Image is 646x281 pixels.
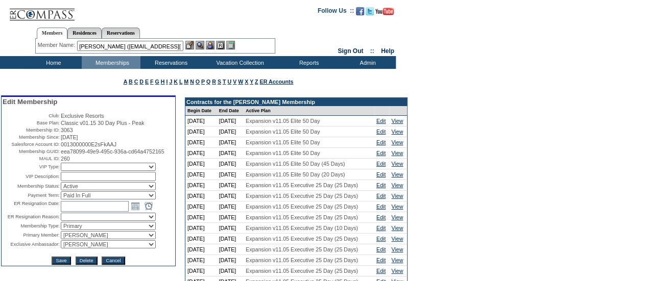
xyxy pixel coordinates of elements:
[3,182,60,190] td: Membership Status:
[223,79,226,85] a: T
[246,150,320,156] span: Expansion v11.05 Elite 50 Day
[376,193,386,199] a: Edit
[217,137,244,148] td: [DATE]
[61,148,164,155] span: eea78099-49e9-495c-936a-cd64a4752165
[376,171,386,177] a: Edit
[134,79,138,85] a: C
[3,231,60,239] td: Primary Member:
[185,106,217,116] td: Begin Date
[259,79,293,85] a: ER Accounts
[199,56,278,69] td: Vacation Collection
[82,56,140,69] td: Memberships
[76,257,98,265] input: Delete
[185,126,217,137] td: [DATE]
[3,141,60,147] td: Salesforce Account ID:
[381,47,394,55] a: Help
[140,56,199,69] td: Reservations
[3,148,60,155] td: Membership GUID:
[391,182,403,188] a: View
[356,10,364,16] a: Become our fan on Facebook
[391,139,403,145] a: View
[38,41,77,49] div: Member Name:
[217,201,244,212] td: [DATE]
[3,200,60,212] td: ER Resignation Date:
[217,244,244,255] td: [DATE]
[391,203,403,210] a: View
[3,222,60,230] td: Membership Type:
[217,116,244,126] td: [DATE]
[246,225,358,231] span: Expansion v11.05 Executive 25 Day (10 Days)
[61,141,116,147] span: 0013000000E2sFkAAJ
[185,98,407,106] td: Contracts for the [PERSON_NAME] Membership
[217,106,244,116] td: End Date
[185,212,217,223] td: [DATE]
[3,98,57,106] span: Edit Membership
[391,225,403,231] a: View
[376,268,386,274] a: Edit
[376,182,386,188] a: Edit
[61,113,104,119] span: Exclusive Resorts
[185,255,217,266] td: [DATE]
[391,214,403,220] a: View
[376,129,386,135] a: Edit
[52,257,70,265] input: Save
[246,236,358,242] span: Expansion v11.05 Executive 25 Day (25 Days)
[185,234,217,244] td: [DATE]
[161,79,165,85] a: H
[356,7,364,15] img: Become our fan on Facebook
[3,191,60,199] td: Payment Term:
[61,134,78,140] span: [DATE]
[179,79,182,85] a: L
[337,56,396,69] td: Admin
[212,79,216,85] a: R
[391,257,403,263] a: View
[391,118,403,124] a: View
[218,79,221,85] a: S
[216,41,225,49] img: Reservations
[150,79,154,85] a: F
[185,266,217,276] td: [DATE]
[391,193,403,199] a: View
[366,10,374,16] a: Follow us on Twitter
[201,79,205,85] a: P
[185,201,217,212] td: [DATE]
[246,129,320,135] span: Expansion v11.05 Elite 50 Day
[169,79,172,85] a: J
[217,159,244,169] td: [DATE]
[166,79,168,85] a: I
[37,28,68,39] a: Members
[376,225,386,231] a: Edit
[244,106,374,116] td: Active Plan
[338,47,363,55] a: Sign Out
[238,79,243,85] a: W
[391,150,403,156] a: View
[246,193,358,199] span: Expansion v11.05 Executive 25 Day (25 Days)
[250,79,253,85] a: Y
[206,79,210,85] a: Q
[391,236,403,242] a: View
[61,127,73,133] span: 3063
[3,172,60,181] td: VIP Description:
[246,139,320,145] span: Expansion v11.05 Elite 50 Day
[376,139,386,145] a: Edit
[196,79,200,85] a: O
[185,148,217,159] td: [DATE]
[3,113,60,119] td: Club:
[3,240,60,248] td: Exclusive Ambassador:
[185,191,217,201] td: [DATE]
[391,171,403,177] a: View
[185,41,194,49] img: b_edit.gif
[246,161,345,167] span: Expansion v11.05 Elite 50 Day (45 Days)
[185,180,217,191] td: [DATE]
[370,47,374,55] span: ::
[255,79,258,85] a: Z
[145,79,149,85] a: E
[185,244,217,255] td: [DATE]
[217,223,244,234] td: [DATE]
[102,257,125,265] input: Cancel
[67,28,102,38] a: Residences
[246,182,358,188] span: Expansion v11.05 Executive 25 Day (25 Days)
[139,79,143,85] a: D
[391,268,403,274] a: View
[185,116,217,126] td: [DATE]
